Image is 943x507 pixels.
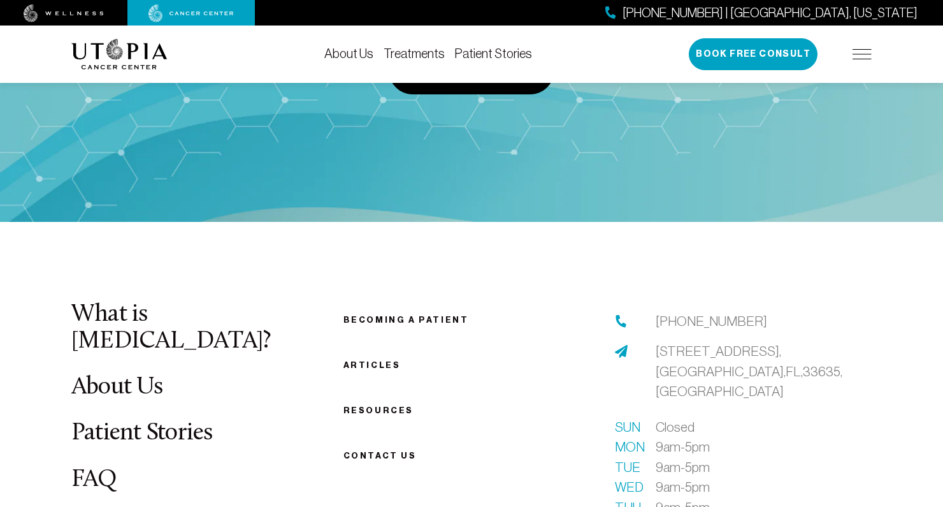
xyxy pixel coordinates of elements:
span: 9am-5pm [656,477,710,497]
span: Sun [615,417,640,437]
a: [PHONE_NUMBER] [656,311,767,332]
img: cancer center [148,4,234,22]
span: [PHONE_NUMBER] | [GEOGRAPHIC_DATA], [US_STATE] [623,4,918,22]
a: Patient Stories [71,421,213,446]
img: phone [615,315,628,328]
a: Treatments [384,47,445,61]
span: Wed [615,477,640,497]
a: About Us [71,375,162,400]
a: [STREET_ADDRESS],[GEOGRAPHIC_DATA],FL,33635,[GEOGRAPHIC_DATA] [656,341,872,402]
span: Contact us [343,451,417,460]
span: 9am-5pm [656,457,710,478]
button: Book Free Consult [689,38,817,70]
span: [STREET_ADDRESS], [GEOGRAPHIC_DATA], FL, 33635, [GEOGRAPHIC_DATA] [656,344,842,399]
a: What is [MEDICAL_DATA]? [71,302,271,354]
span: Tue [615,457,640,478]
a: FAQ [71,467,117,492]
img: wellness [24,4,104,22]
img: icon-hamburger [853,49,872,59]
a: Resources [343,406,414,415]
a: Articles [343,360,401,370]
img: address [615,345,628,358]
a: Patient Stories [455,47,532,61]
span: Mon [615,437,640,457]
a: About Us [324,47,373,61]
img: logo [71,39,168,70]
a: Becoming a patient [343,315,469,325]
span: 9am-5pm [656,437,710,457]
span: Closed [656,417,695,437]
a: [PHONE_NUMBER] | [GEOGRAPHIC_DATA], [US_STATE] [605,4,918,22]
